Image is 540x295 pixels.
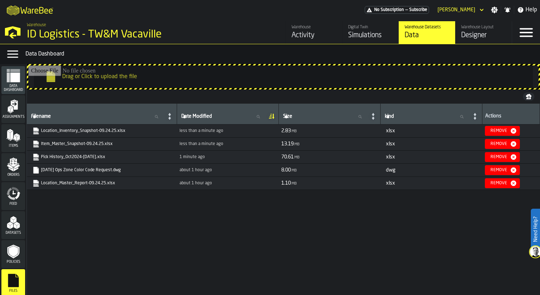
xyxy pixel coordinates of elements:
[455,21,512,44] a: link-to-/wh/i/edc7a4cb-474a-4f39-a746-1521b6b051f4/designer
[31,165,172,175] span: July 2025 Ops Zone Color Code Request.dwg
[31,178,172,188] span: Location_Master_Report-09.24.25.xlsx
[1,202,25,206] span: Feed
[1,211,25,239] li: menu Datasets
[1,95,25,123] li: menu Assignments
[33,154,170,161] a: link-to-https://s3.eu-west-1.amazonaws.com/edc7a4cb-474a-4f39-a746-1521b6b051f4.wh.prod.warebee.c...
[461,25,506,30] div: Warehouse Layout
[281,155,294,160] span: 70.61
[386,141,395,146] span: xlsx
[488,128,510,133] div: Remove
[281,181,291,186] span: 1.10
[383,112,469,121] input: label
[488,168,510,173] div: Remove
[1,173,25,177] span: Orders
[365,6,429,14] a: link-to-/wh/i/edc7a4cb-474a-4f39-a746-1521b6b051f4/pricing/
[294,156,300,160] span: MB
[365,6,429,14] div: Menu Subscription
[386,168,395,173] span: dwg
[405,25,450,30] div: Warehouse Datasets
[1,182,25,210] li: menu Feed
[281,128,291,133] span: 2.83
[33,167,170,174] a: link-to-https://s3.eu-west-1.amazonaws.com/edc7a4cb-474a-4f39-a746-1521b6b051f4.wh.prod.warebee.c...
[180,141,276,146] div: Updated: 9/25/2025, 11:02:59 AM Created: 9/25/2025, 11:02:59 AM
[348,30,393,40] div: Simulations
[374,7,404,12] span: No Subscription
[488,6,501,13] label: button-toggle-Settings
[181,114,212,119] span: label
[485,178,520,188] button: button-Remove
[33,140,170,147] a: link-to-https://s3.eu-west-1.amazonaws.com/edc7a4cb-474a-4f39-a746-1521b6b051f4.wh.prod.warebee.c...
[286,21,342,44] a: link-to-/wh/i/edc7a4cb-474a-4f39-a746-1521b6b051f4/feed/
[30,112,164,121] input: label
[532,209,539,249] label: Need Help?
[1,144,25,148] span: Items
[1,231,25,235] span: Datasets
[342,21,399,44] a: link-to-/wh/i/edc7a4cb-474a-4f39-a746-1521b6b051f4/simulations
[523,92,534,101] button: button-
[526,6,537,14] span: Help
[348,25,393,30] div: Digital Twin
[435,6,485,14] div: DropdownMenuValue-Kevin Degitis
[485,139,520,149] button: button-Remove
[281,168,291,173] span: 8.00
[180,168,276,173] div: Updated: 9/25/2025, 9:51:12 AM Created: 9/25/2025, 9:51:12 AM
[292,129,297,133] span: MB
[1,289,25,293] span: Files
[385,114,394,119] span: label
[405,30,450,40] div: Data
[31,114,51,119] span: label
[180,112,266,121] input: label
[488,155,510,160] div: Remove
[281,141,294,146] span: 13.19
[488,141,510,146] div: Remove
[28,65,539,88] input: Drag or Click to upload the file
[409,7,427,12] span: Subscribe
[292,25,336,30] div: Warehouse
[180,155,276,160] div: Updated: 9/25/2025, 11:02:22 AM Created: 9/25/2025, 11:02:22 AM
[3,47,23,61] label: button-toggle-Data Menu
[485,165,520,175] button: button-Remove
[180,181,276,186] div: Updated: 9/25/2025, 9:46:44 AM Created: 9/25/2025, 9:46:44 AM
[386,181,395,186] span: xlsx
[27,23,46,28] span: Warehouse
[1,153,25,181] li: menu Orders
[501,6,514,13] label: button-toggle-Notifications
[25,50,537,58] div: Data Dashboard
[386,155,395,160] span: xlsx
[292,182,297,186] span: MB
[282,112,368,121] input: label
[180,128,276,133] div: Updated: 9/25/2025, 11:03:22 AM Created: 9/25/2025, 11:03:22 AM
[488,181,510,186] div: Remove
[1,240,25,268] li: menu Policies
[33,127,170,134] a: link-to-https://s3.eu-west-1.amazonaws.com/edc7a4cb-474a-4f39-a746-1521b6b051f4.wh.prod.warebee.c...
[485,152,520,162] button: button-Remove
[1,260,25,264] span: Policies
[27,28,218,41] div: ID Logistics - TW&M Vacaville
[461,30,506,40] div: Designer
[283,114,292,119] span: label
[31,139,172,149] span: Item_Master_Snapshot-09.24.25.xlsx
[31,126,172,136] span: Location_Inventory_Snapshot-09.24.25.xlsx
[1,84,25,92] span: Data Dashboard
[405,7,408,12] span: —
[485,113,537,120] div: Actions
[399,21,455,44] a: link-to-/wh/i/edc7a4cb-474a-4f39-a746-1521b6b051f4/data
[386,128,395,133] span: xlsx
[438,7,475,13] div: DropdownMenuValue-Kevin Degitis
[485,126,520,136] button: button-Remove
[1,115,25,119] span: Assignments
[33,180,170,187] a: link-to-https://s3.eu-west-1.amazonaws.com/edc7a4cb-474a-4f39-a746-1521b6b051f4.wh.prod.warebee.c...
[292,169,297,173] span: MB
[1,66,25,94] li: menu Data Dashboard
[31,152,172,162] span: Pick History_Oct2024-Sep2025.xlsx
[292,30,336,40] div: Activity
[1,124,25,152] li: menu Items
[294,143,300,146] span: MB
[512,21,540,44] label: button-toggle-Menu
[514,6,540,14] label: button-toggle-Help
